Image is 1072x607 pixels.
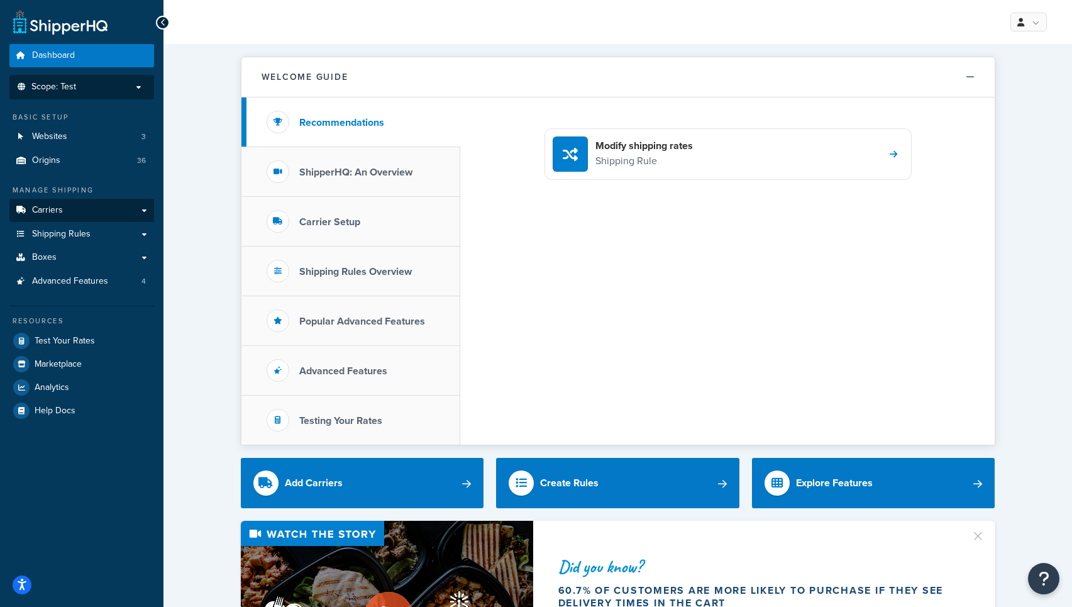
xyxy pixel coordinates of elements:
span: Analytics [35,382,69,393]
h3: Popular Advanced Features [299,316,425,327]
span: Dashboard [32,50,75,61]
span: 4 [141,276,146,287]
a: Analytics [9,376,154,399]
span: Origins [32,155,60,166]
h3: ShipperHQ: An Overview [299,167,412,178]
button: Welcome Guide [241,57,995,97]
h4: Modify shipping rates [595,139,693,153]
li: Origins [9,149,154,172]
a: Origins36 [9,149,154,172]
a: Boxes [9,246,154,269]
h3: Advanced Features [299,365,387,377]
a: Help Docs [9,399,154,422]
div: Basic Setup [9,112,154,123]
div: Manage Shipping [9,185,154,196]
h3: Testing Your Rates [299,415,382,426]
h3: Shipping Rules Overview [299,266,412,277]
span: Shipping Rules [32,229,91,240]
span: Websites [32,131,67,142]
div: Explore Features [796,474,873,492]
a: Add Carriers [241,458,484,508]
div: Did you know? [558,558,956,576]
span: Carriers [32,205,63,216]
a: Dashboard [9,44,154,67]
a: Marketplace [9,353,154,376]
a: Explore Features [752,458,995,508]
span: Help Docs [35,406,75,416]
span: Marketplace [35,359,82,370]
a: Advanced Features4 [9,270,154,293]
span: Boxes [32,252,57,263]
a: Shipping Rules [9,223,154,246]
span: Test Your Rates [35,336,95,347]
h3: Recommendations [299,117,384,128]
li: Websites [9,125,154,148]
button: Open Resource Center [1028,563,1059,594]
a: Test Your Rates [9,330,154,352]
span: 3 [141,131,146,142]
li: Advanced Features [9,270,154,293]
h3: Carrier Setup [299,216,360,228]
a: Websites3 [9,125,154,148]
p: Shipping Rule [595,153,693,169]
div: Create Rules [540,474,599,492]
span: Scope: Test [31,82,76,92]
div: Resources [9,316,154,326]
a: Create Rules [496,458,739,508]
span: 36 [137,155,146,166]
div: Add Carriers [285,474,343,492]
h2: Welcome Guide [262,72,348,82]
span: Advanced Features [32,276,108,287]
a: Carriers [9,199,154,222]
